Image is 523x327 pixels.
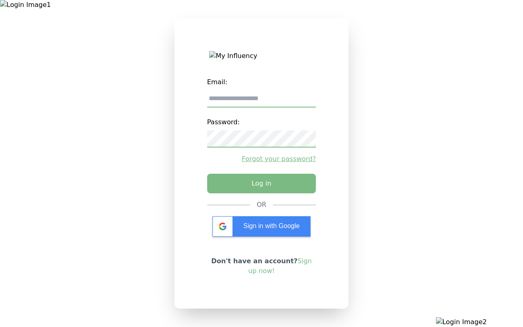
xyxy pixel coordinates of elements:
img: Login Image2 [436,317,523,327]
div: OR [257,200,266,210]
button: Log in [207,174,316,193]
label: Password: [207,114,316,130]
label: Email: [207,74,316,90]
p: Don't have an account? [207,256,316,276]
div: Sign in with Google [212,216,311,237]
span: Sign in with Google [244,222,300,229]
a: Forgot your password? [207,154,316,164]
img: My Influency [209,51,314,61]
